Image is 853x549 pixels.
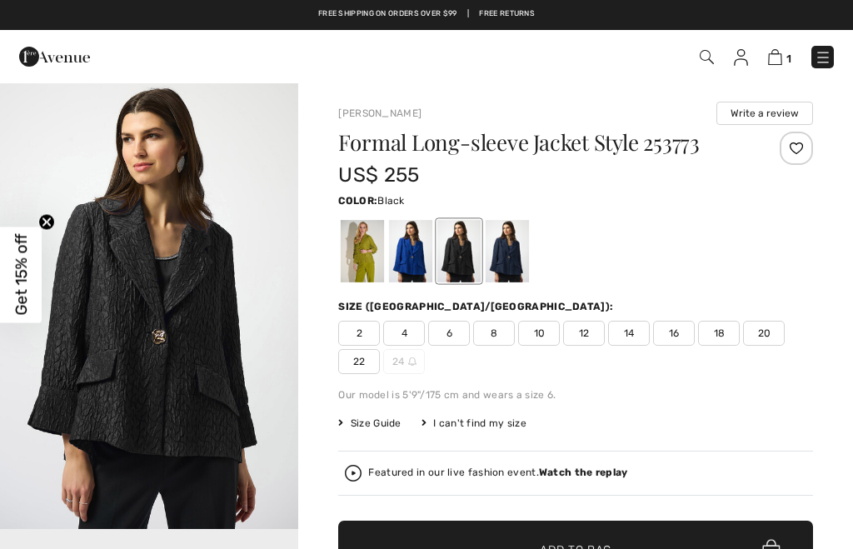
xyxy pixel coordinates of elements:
[700,50,714,64] img: Search
[608,321,650,346] span: 14
[428,321,470,346] span: 6
[338,299,616,314] div: Size ([GEOGRAPHIC_DATA]/[GEOGRAPHIC_DATA]):
[815,49,831,66] img: Menu
[479,8,535,20] a: Free Returns
[19,47,90,63] a: 1ère Avenue
[338,163,419,187] span: US$ 255
[716,102,813,125] button: Write a review
[518,321,560,346] span: 10
[341,220,384,282] div: Fern
[467,8,469,20] span: |
[745,499,836,541] iframe: Opens a widget where you can chat to one of our agents
[338,132,734,153] h1: Formal Long-sleeve Jacket Style 253773
[318,8,457,20] a: Free shipping on orders over $99
[486,220,529,282] div: Midnight Blue
[377,195,405,207] span: Black
[338,195,377,207] span: Color:
[422,416,526,431] div: I can't find my size
[338,349,380,374] span: 22
[653,321,695,346] span: 16
[743,321,785,346] span: 20
[539,467,628,478] strong: Watch the replay
[383,321,425,346] span: 4
[338,321,380,346] span: 2
[383,349,425,374] span: 24
[368,467,627,478] div: Featured in our live fashion event.
[734,49,748,66] img: My Info
[12,234,31,316] span: Get 15% off
[19,40,90,73] img: 1ère Avenue
[345,465,362,482] img: Watch the replay
[338,387,813,402] div: Our model is 5'9"/175 cm and wears a size 6.
[563,321,605,346] span: 12
[768,49,782,65] img: Shopping Bag
[473,321,515,346] span: 8
[698,321,740,346] span: 18
[389,220,432,282] div: Royal Sapphire 163
[38,213,55,230] button: Close teaser
[786,52,791,65] span: 1
[338,107,422,119] a: [PERSON_NAME]
[408,357,417,366] img: ring-m.svg
[768,47,791,67] a: 1
[338,416,401,431] span: Size Guide
[437,220,481,282] div: Black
